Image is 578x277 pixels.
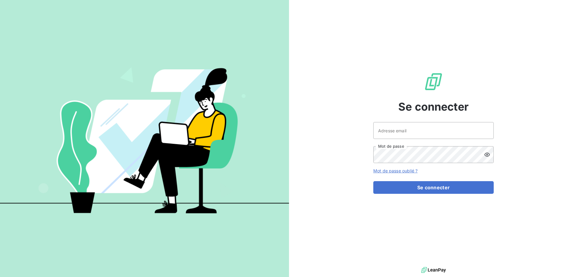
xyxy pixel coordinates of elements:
[398,99,469,115] span: Se connecter
[373,168,418,173] a: Mot de passe oublié ?
[424,72,443,91] img: Logo LeanPay
[421,266,446,275] img: logo
[373,122,494,139] input: placeholder
[373,181,494,194] button: Se connecter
